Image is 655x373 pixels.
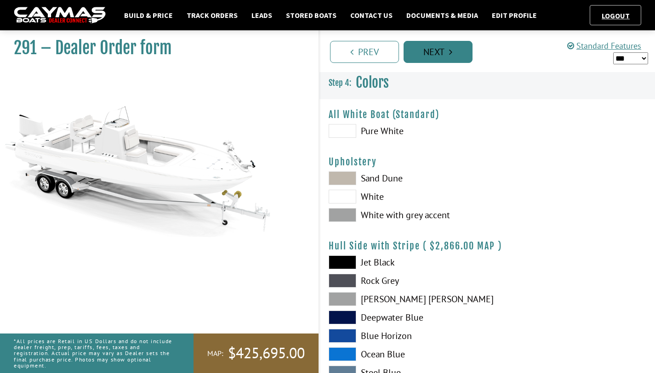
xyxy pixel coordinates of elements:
[329,240,646,252] h4: Hull Side with Stripe ( )
[597,11,634,20] a: Logout
[402,9,483,21] a: Documents & Media
[329,109,646,120] h4: All White Boat (Standard)
[14,38,296,58] h1: 291 – Dealer Order form
[329,255,478,269] label: Jet Black
[567,40,641,51] a: Standard Features
[329,208,478,222] label: White with grey accent
[329,329,478,343] label: Blue Horizon
[346,9,397,21] a: Contact Us
[329,124,478,138] label: Pure White
[329,347,478,361] label: Ocean Blue
[430,240,495,252] span: $2,866.00 MAP
[247,9,277,21] a: Leads
[228,344,305,363] span: $425,695.00
[329,311,478,324] label: Deepwater Blue
[207,349,223,358] span: MAP:
[329,292,478,306] label: [PERSON_NAME] [PERSON_NAME]
[14,333,173,373] p: *All prices are Retail in US Dollars and do not include dealer freight, prep, tariffs, fees, taxe...
[120,9,177,21] a: Build & Price
[329,274,478,288] label: Rock Grey
[182,9,242,21] a: Track Orders
[487,9,541,21] a: Edit Profile
[329,156,646,168] h4: Upholstery
[281,9,341,21] a: Stored Boats
[330,41,399,63] a: Prev
[194,333,319,373] a: MAP:$425,695.00
[14,7,106,24] img: caymas-dealer-connect-2ed40d3bc7270c1d8d7ffb4b79bf05adc795679939227970def78ec6f6c03838.gif
[404,41,473,63] a: Next
[329,171,478,185] label: Sand Dune
[329,190,478,203] label: White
